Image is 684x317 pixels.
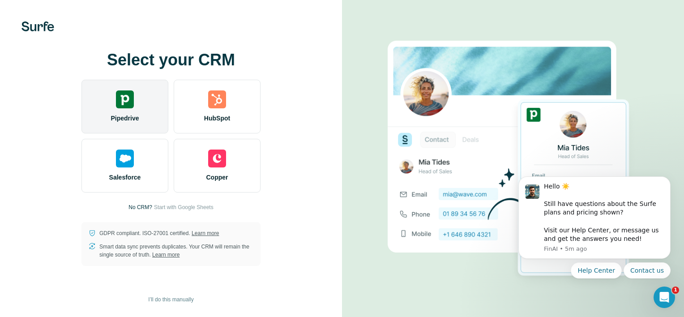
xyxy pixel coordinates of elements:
[99,243,253,259] p: Smart data sync prevents duplicates. Your CRM will remain the single source of truth.
[654,287,675,308] iframe: Intercom live chat
[192,230,219,236] a: Learn more
[208,150,226,167] img: copper's logo
[116,150,134,167] img: salesforce's logo
[208,90,226,108] img: hubspot's logo
[672,287,679,294] span: 1
[142,293,200,306] button: I’ll do this manually
[128,203,152,211] p: No CRM?
[111,114,139,123] span: Pipedrive
[21,21,54,31] img: Surfe's logo
[148,296,193,304] span: I’ll do this manually
[206,173,228,182] span: Copper
[81,51,261,69] h1: Select your CRM
[152,252,180,258] a: Learn more
[505,147,684,293] iframe: Intercom notifications message
[204,114,230,123] span: HubSpot
[99,229,219,237] p: GDPR compliant. ISO-27001 certified.
[388,26,638,291] img: PIPEDRIVE image
[109,173,141,182] span: Salesforce
[154,203,214,211] button: Start with Google Sheets
[116,90,134,108] img: pipedrive's logo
